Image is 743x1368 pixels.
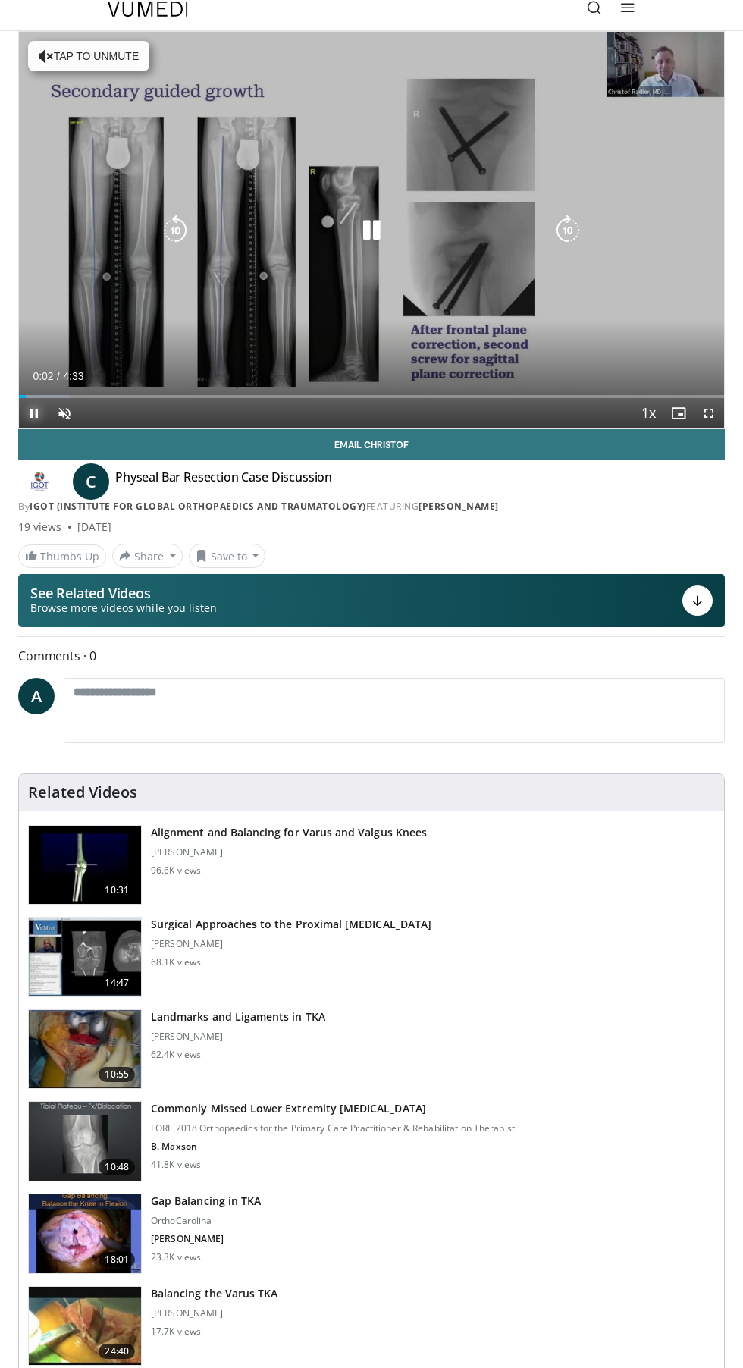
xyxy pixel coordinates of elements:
img: den_1.png.150x105_q85_crop-smart_upscale.jpg [29,1287,141,1366]
h3: Alignment and Balancing for Varus and Valgus Knees [151,825,427,840]
h3: Commonly Missed Lower Extremity [MEDICAL_DATA] [151,1101,515,1116]
p: [PERSON_NAME] [151,938,431,950]
img: VuMedi Logo [108,2,188,17]
button: Playback Rate [633,398,663,428]
p: 96.6K views [151,864,201,877]
button: See Related Videos Browse more videos while you listen [18,574,725,627]
button: Enable picture-in-picture mode [663,398,694,428]
span: 10:31 [99,883,135,898]
div: Progress Bar [19,395,724,398]
span: 0:02 [33,370,53,382]
span: Comments 0 [18,646,725,666]
img: 38523_0000_3.png.150x105_q85_crop-smart_upscale.jpg [29,826,141,905]
h3: Gap Balancing in TKA [151,1194,261,1209]
a: [PERSON_NAME] [419,500,499,513]
h4: Physeal Bar Resection Case Discussion [115,469,332,494]
button: Share [112,544,183,568]
span: Browse more videos while you listen [30,601,217,616]
button: Fullscreen [694,398,724,428]
p: FORE 2018 Orthopaedics for the Primary Care Practitioner & Rehabilitation Therapist [151,1122,515,1134]
p: [PERSON_NAME] [151,1233,261,1245]
a: 14:47 Surgical Approaches to the Proximal [MEDICAL_DATA] [PERSON_NAME] 68.1K views [28,917,715,997]
a: Email Christof [18,429,725,460]
h3: Landmarks and Ligaments in TKA [151,1009,325,1024]
p: B. Maxson [151,1141,515,1153]
p: [PERSON_NAME] [151,846,427,858]
span: 14:47 [99,975,135,990]
p: OrthoCarolina [151,1215,261,1227]
p: See Related Videos [30,585,217,601]
p: 62.4K views [151,1049,201,1061]
button: Tap to unmute [28,41,149,71]
p: [PERSON_NAME] [151,1307,277,1319]
span: 24:40 [99,1344,135,1359]
div: [DATE] [77,519,111,535]
span: 18:01 [99,1252,135,1267]
img: 4aa379b6-386c-4fb5-93ee-de5617843a87.150x105_q85_crop-smart_upscale.jpg [29,1102,141,1181]
a: A [18,678,55,714]
span: 19 views [18,519,62,535]
button: Save to [189,544,266,568]
h4: Related Videos [28,783,137,802]
span: / [57,370,60,382]
h3: Surgical Approaches to the Proximal [MEDICAL_DATA] [151,917,431,932]
p: 68.1K views [151,956,201,968]
a: 10:55 Landmarks and Ligaments in TKA [PERSON_NAME] 62.4K views [28,1009,715,1090]
span: 10:48 [99,1159,135,1175]
a: IGOT (Institute for Global Orthopaedics and Traumatology) [30,500,366,513]
a: Thumbs Up [18,544,106,568]
div: By FEATURING [18,500,725,513]
video-js: Video Player [19,32,724,428]
p: 41.8K views [151,1159,201,1171]
button: Pause [19,398,49,428]
img: DA_UIUPltOAJ8wcH4xMDoxOjB1O8AjAz.150x105_q85_crop-smart_upscale.jpg [29,918,141,996]
h3: Balancing the Varus TKA [151,1286,277,1301]
button: Unmute [49,398,80,428]
a: 18:01 Gap Balancing in TKA OrthoCarolina [PERSON_NAME] 23.3K views [28,1194,715,1274]
a: C [73,463,109,500]
p: [PERSON_NAME] [151,1031,325,1043]
span: 10:55 [99,1067,135,1082]
a: 10:31 Alignment and Balancing for Varus and Valgus Knees [PERSON_NAME] 96.6K views [28,825,715,905]
img: 243629_0004_1.png.150x105_q85_crop-smart_upscale.jpg [29,1194,141,1273]
a: 10:48 Commonly Missed Lower Extremity [MEDICAL_DATA] FORE 2018 Orthopaedics for the Primary Care ... [28,1101,715,1181]
img: IGOT (Institute for Global Orthopaedics and Traumatology) [18,469,61,494]
p: 23.3K views [151,1251,201,1263]
img: 88434a0e-b753-4bdd-ac08-0695542386d5.150x105_q85_crop-smart_upscale.jpg [29,1010,141,1089]
a: 24:40 Balancing the Varus TKA [PERSON_NAME] 17.7K views [28,1286,715,1366]
p: 17.7K views [151,1326,201,1338]
span: 4:33 [63,370,83,382]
